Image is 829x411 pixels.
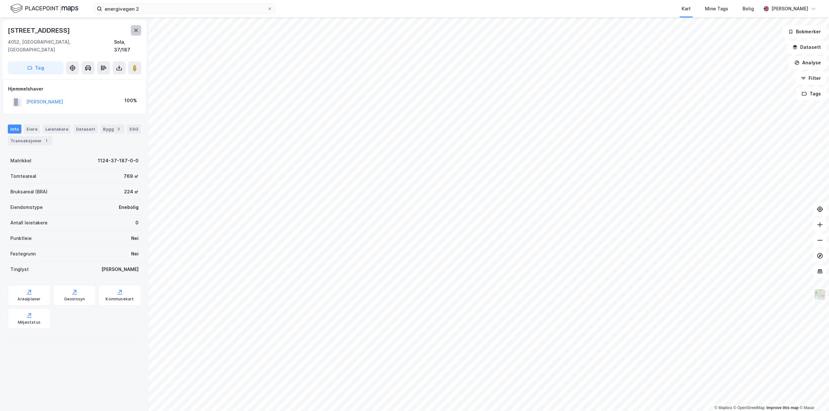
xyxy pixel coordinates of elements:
[789,56,826,69] button: Analyse
[787,41,826,54] button: Datasett
[8,136,52,145] div: Transaksjoner
[8,85,141,93] div: Hjemmelshaver
[24,124,40,134] div: Eiere
[10,250,36,258] div: Festegrunn
[10,157,31,165] div: Matrikkel
[131,234,139,242] div: Nei
[797,380,829,411] iframe: Chat Widget
[106,297,134,302] div: Kommunekart
[100,124,124,134] div: Bygg
[101,265,139,273] div: [PERSON_NAME]
[10,172,36,180] div: Tomteareal
[115,126,122,132] div: 2
[17,297,40,302] div: Arealplaner
[102,4,267,14] input: Søk på adresse, matrikkel, gårdeiere, leietakere eller personer
[114,38,141,54] div: Sola, 37/187
[733,406,765,410] a: OpenStreetMap
[743,5,754,13] div: Bolig
[10,234,32,242] div: Punktleie
[124,97,137,104] div: 100%
[783,25,826,38] button: Bokmerker
[124,188,139,196] div: 224 ㎡
[771,5,808,13] div: [PERSON_NAME]
[43,124,71,134] div: Leietakere
[135,219,139,227] div: 0
[767,406,799,410] a: Improve this map
[10,265,29,273] div: Tinglyst
[814,288,826,301] img: Z
[10,188,48,196] div: Bruksareal (BRA)
[10,203,43,211] div: Eiendomstype
[795,72,826,85] button: Filter
[98,157,139,165] div: 1124-37-187-0-0
[705,5,728,13] div: Mine Tags
[10,3,78,14] img: logo.f888ab2527a4732fd821a326f86c7f29.svg
[119,203,139,211] div: Enebolig
[131,250,139,258] div: Nei
[64,297,85,302] div: Geoinnsyn
[682,5,691,13] div: Kart
[43,137,50,144] div: 1
[8,25,71,36] div: [STREET_ADDRESS]
[127,124,141,134] div: ESG
[8,124,21,134] div: Info
[714,406,732,410] a: Mapbox
[796,87,826,100] button: Tags
[124,172,139,180] div: 769 ㎡
[18,320,40,325] div: Miljøstatus
[8,38,114,54] div: 4052, [GEOGRAPHIC_DATA], [GEOGRAPHIC_DATA]
[10,219,48,227] div: Antall leietakere
[8,61,63,74] button: Tag
[74,124,98,134] div: Datasett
